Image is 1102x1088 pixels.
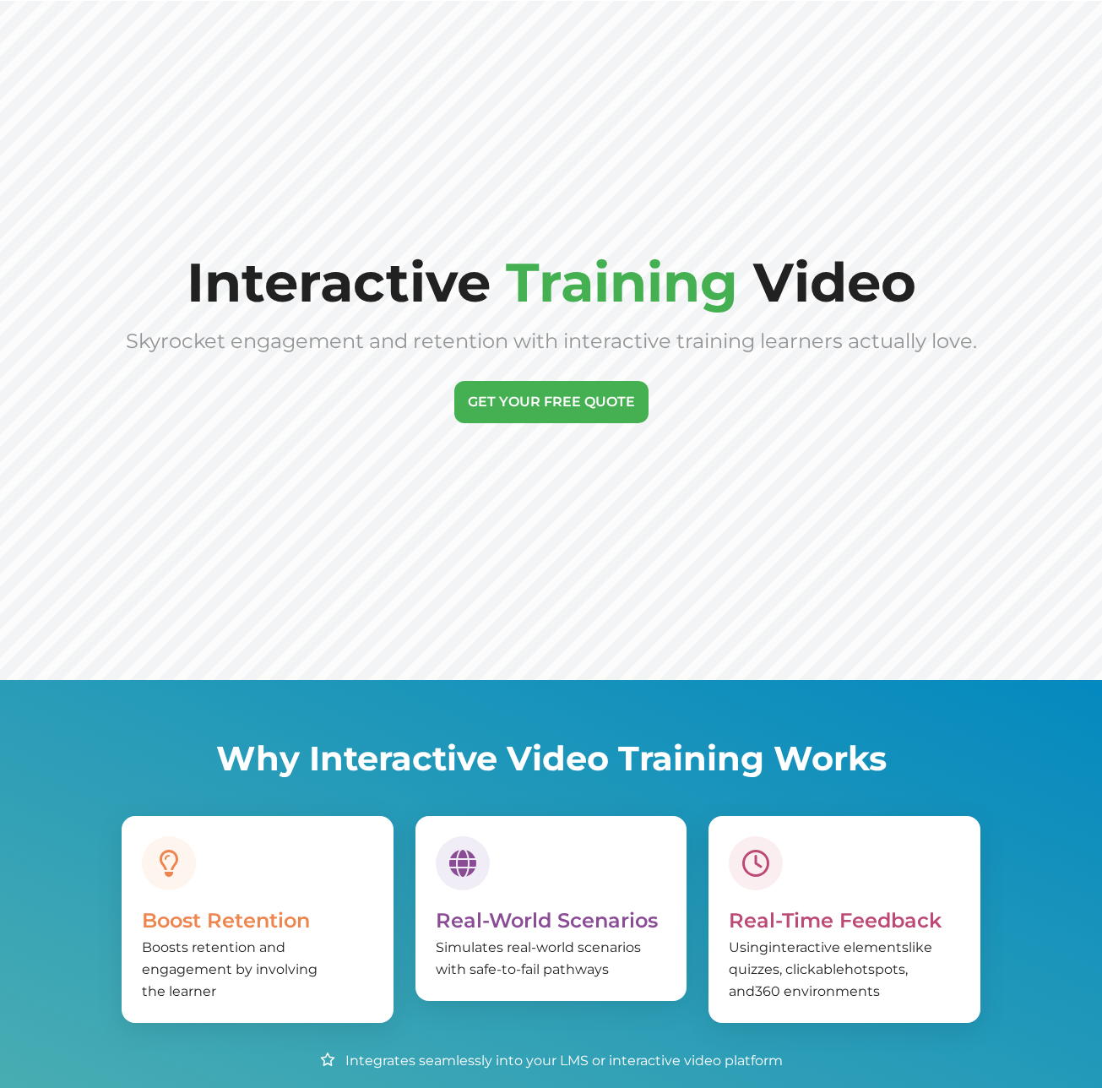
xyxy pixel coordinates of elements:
span: Boosts retention and engagement by involving the learner [142,939,318,999]
span: Boost Retention [142,908,310,933]
span: 360 environments [755,983,880,999]
span: Real-World Scenarios [436,908,658,933]
span: Skyrocket engagement and retention with interactive training learners actually love. [126,329,977,353]
span: Interactive [187,249,491,315]
a: GET YOUR FREE QUOTE [454,381,649,423]
span: hotspots, and [729,961,908,999]
span: Using [729,939,768,955]
span: like quizzes, clickable [729,939,932,977]
span: Real-Time Feedback [729,908,942,933]
span: Integrates seamlessly into your LMS or interactive vid [345,1053,704,1069]
span: Training [506,249,738,315]
span: interactive elements [768,939,909,955]
span: Video [753,249,916,315]
span: eo platform [704,1053,783,1069]
span: Why Interactive Video Training Works [216,737,887,779]
span: Simulates real-world scenarios with safe-to-fail pathways [436,939,641,977]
